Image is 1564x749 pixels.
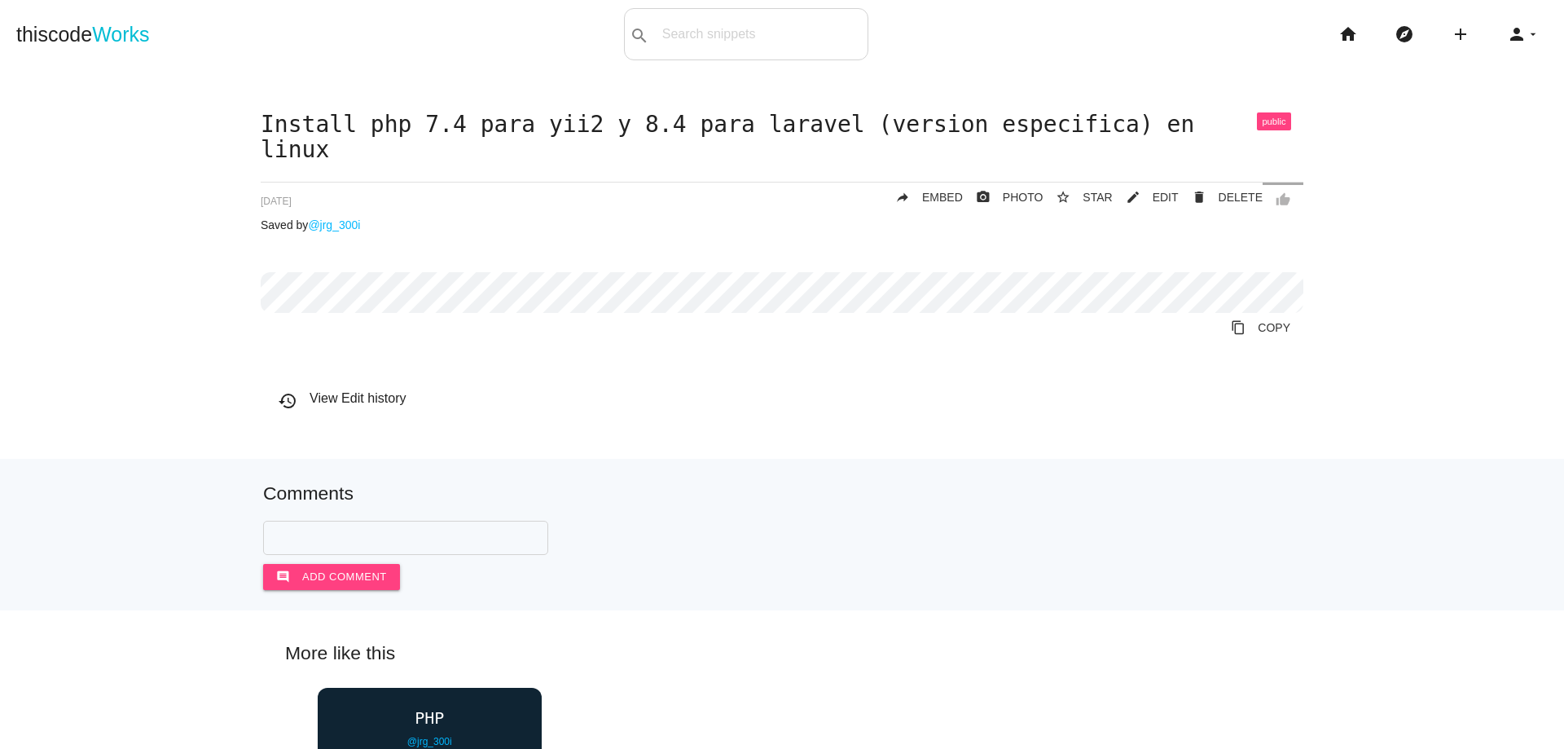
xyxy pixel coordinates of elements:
button: commentAdd comment [263,564,400,590]
span: EDIT [1153,191,1179,204]
i: star_border [1056,183,1070,212]
i: comment [276,564,290,590]
a: photo_cameraPHOTO [963,183,1043,212]
i: content_copy [1231,313,1245,342]
i: photo_camera [976,183,991,212]
a: @jrg_300i [407,736,452,747]
h5: Comments [263,483,1301,504]
span: DELETE [1219,191,1263,204]
h6: View Edit history [278,391,1303,406]
i: explore [1395,8,1414,60]
i: search [630,10,649,62]
span: STAR [1083,191,1112,204]
span: [DATE] [261,196,292,207]
i: mode_edit [1126,183,1140,212]
i: add [1451,8,1470,60]
a: Delete Post [1179,183,1263,212]
i: history [278,391,297,411]
span: PHOTO [1003,191,1043,204]
i: reply [895,183,910,212]
i: person [1507,8,1527,60]
span: Works [92,23,149,46]
i: arrow_drop_down [1527,8,1540,60]
a: @jrg_300i [308,218,360,231]
a: replyEMBED [882,183,963,212]
i: delete [1192,183,1206,212]
span: EMBED [922,191,963,204]
p: Saved by [261,218,1303,231]
a: thiscodeWorks [16,8,150,60]
a: PHP [318,709,542,727]
button: star_borderSTAR [1043,183,1112,212]
input: Search snippets [654,17,868,51]
h5: More like this [261,643,1303,663]
i: home [1338,8,1358,60]
button: search [625,9,654,59]
a: Copy to Clipboard [1218,313,1303,342]
a: mode_editEDIT [1113,183,1179,212]
h1: Install php 7.4 para yii2 y 8.4 para laravel (version especifica) en linux [261,112,1303,163]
